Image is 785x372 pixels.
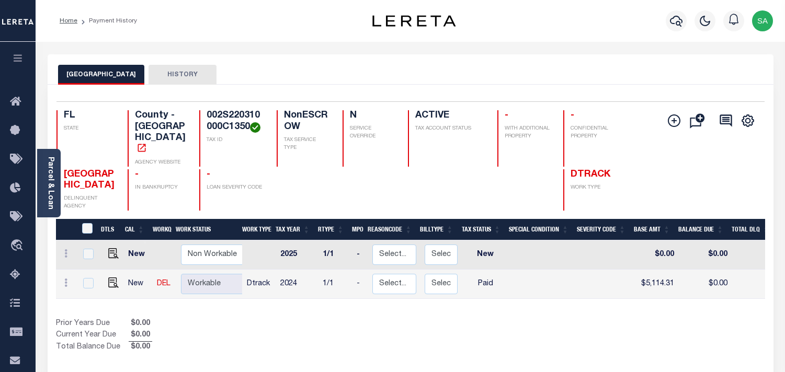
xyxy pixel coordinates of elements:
td: Paid [462,270,509,299]
th: Severity Code: activate to sort column ascending [573,219,630,240]
span: - [571,111,574,120]
td: 2025 [276,240,318,270]
th: &nbsp; [76,219,97,240]
th: Special Condition: activate to sort column ascending [505,219,573,240]
p: DELINQUENT AGENCY [64,195,116,211]
td: New [124,270,153,299]
td: New [124,240,153,270]
span: - [207,170,210,179]
a: DEL [157,280,170,287]
th: Balance Due: activate to sort column ascending [674,219,727,240]
th: Total DLQ: activate to sort column ascending [727,219,773,240]
th: Work Type [238,219,271,240]
p: TAX ACCOUNT STATUS [415,125,485,133]
th: WorkQ [149,219,172,240]
p: TAX ID [207,136,264,144]
button: HISTORY [149,65,217,85]
th: BillType: activate to sort column ascending [416,219,457,240]
td: $0.00 [678,270,732,299]
th: Tax Status: activate to sort column ascending [457,219,505,240]
td: - [352,240,368,270]
a: Home [60,18,77,24]
button: [GEOGRAPHIC_DATA] [58,65,144,85]
h4: N [350,110,396,122]
th: DTLS [97,219,121,240]
td: Dtrack [243,270,276,299]
td: - [352,270,368,299]
span: [GEOGRAPHIC_DATA] [64,170,115,191]
img: svg+xml;base64,PHN2ZyB4bWxucz0iaHR0cDovL3d3dy53My5vcmcvMjAwMC9zdmciIHBvaW50ZXItZXZlbnRzPSJub25lIi... [752,10,773,31]
th: &nbsp;&nbsp;&nbsp;&nbsp;&nbsp;&nbsp;&nbsp;&nbsp;&nbsp;&nbsp; [56,219,76,240]
p: AGENCY WEBSITE [135,159,187,167]
td: New [462,240,509,270]
th: Tax Year: activate to sort column ascending [271,219,314,240]
span: DTRACK [571,170,610,179]
td: Prior Years Due [56,318,129,330]
td: Total Balance Due [56,342,129,353]
p: SERVICE OVERRIDE [350,125,396,141]
h4: County - [GEOGRAPHIC_DATA] [135,110,187,155]
td: 2024 [276,270,318,299]
th: ReasonCode: activate to sort column ascending [363,219,416,240]
p: TAX SERVICE TYPE [284,136,330,152]
span: - [135,170,139,179]
th: MPO [348,219,363,240]
td: Current Year Due [56,330,129,341]
h4: NonESCROW [284,110,330,133]
td: 1/1 [318,270,352,299]
th: Base Amt: activate to sort column ascending [630,219,674,240]
span: $0.00 [129,330,152,341]
span: - [505,111,508,120]
p: LOAN SEVERITY CODE [207,184,264,192]
h4: FL [64,110,116,122]
p: WITH ADDITIONAL PROPERTY [505,125,551,141]
span: $0.00 [129,318,152,330]
th: Work Status [172,219,242,240]
p: STATE [64,125,116,133]
span: $0.00 [129,342,152,353]
td: $0.00 [678,240,732,270]
p: CONFIDENTIAL PROPERTY [571,125,622,141]
p: WORK TYPE [571,184,622,192]
p: IN BANKRUPTCY [135,184,187,192]
td: $5,114.31 [634,270,678,299]
h4: 002S220310000C1350 [207,110,264,133]
a: Parcel & Loan [47,157,54,210]
td: $0.00 [634,240,678,270]
h4: ACTIVE [415,110,485,122]
i: travel_explore [10,239,27,253]
li: Payment History [77,16,137,26]
td: 1/1 [318,240,352,270]
img: logo-dark.svg [372,15,456,27]
th: RType: activate to sort column ascending [314,219,348,240]
th: CAL: activate to sort column ascending [121,219,149,240]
